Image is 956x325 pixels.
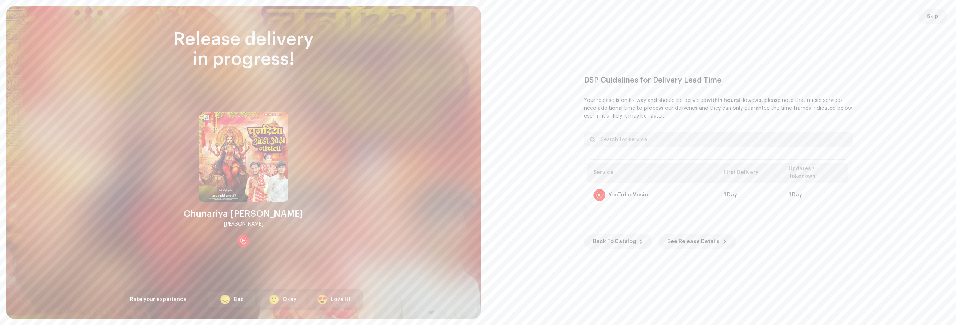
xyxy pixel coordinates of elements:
button: See Release Details [658,234,736,249]
div: YouTube Music [608,192,648,198]
b: within hours! [707,98,741,103]
div: 😞 [220,295,231,304]
td: 1 Day [718,183,783,207]
div: Love it! [331,296,350,304]
img: 7b59f76c-5131-454b-a33c-cc2475eec8db [199,112,288,202]
div: 😍 [317,295,328,304]
div: DSP Guidelines for Delivery Lead Time [584,76,853,85]
th: First Delivery [718,162,783,183]
div: Release delivery in progress! [124,30,363,69]
th: Service [587,162,718,183]
div: 🙂 [269,295,280,304]
button: Skip [918,9,947,24]
button: Back To Catalog [584,234,652,249]
div: Bad [234,296,244,304]
span: Back To Catalog [593,234,636,249]
span: Skip [927,9,938,24]
div: Chunariya [PERSON_NAME] [184,208,303,220]
p: Your release is on its way and should be delivered However, please note that music services need ... [584,97,853,120]
input: Search for service [584,132,853,147]
span: See Release Details [667,234,720,249]
td: 1 Day [783,183,848,207]
div: Okay [283,296,297,304]
span: Rate your experience [130,297,187,302]
div: [PERSON_NAME] [224,220,263,229]
th: Updates / Takedown [783,162,848,183]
